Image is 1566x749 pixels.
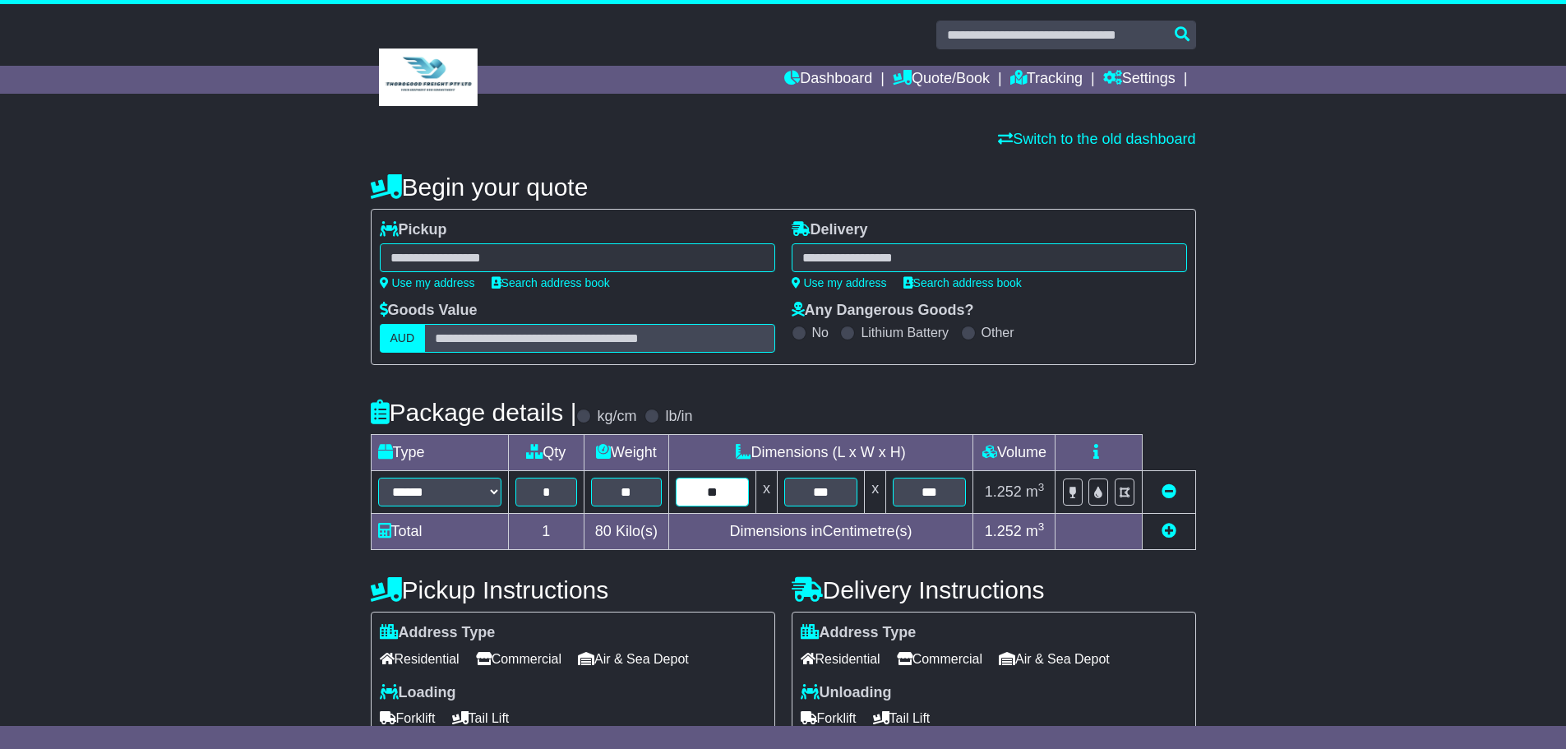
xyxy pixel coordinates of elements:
[380,276,475,289] a: Use my address
[982,325,1014,340] label: Other
[792,276,887,289] a: Use my address
[371,514,508,550] td: Total
[668,514,973,550] td: Dimensions in Centimetre(s)
[1026,483,1045,500] span: m
[597,408,636,426] label: kg/cm
[595,523,612,539] span: 80
[1038,481,1045,493] sup: 3
[1038,520,1045,533] sup: 3
[380,302,478,320] label: Goods Value
[371,399,577,426] h4: Package details |
[973,435,1056,471] td: Volume
[1162,523,1176,539] a: Add new item
[371,576,775,603] h4: Pickup Instructions
[897,646,982,672] span: Commercial
[801,705,857,731] span: Forklift
[903,276,1022,289] a: Search address book
[792,302,974,320] label: Any Dangerous Goods?
[584,435,669,471] td: Weight
[861,325,949,340] label: Lithium Battery
[380,221,447,239] label: Pickup
[784,66,872,94] a: Dashboard
[1103,66,1176,94] a: Settings
[380,684,456,702] label: Loading
[755,471,777,514] td: x
[865,471,886,514] td: x
[380,324,426,353] label: AUD
[792,221,868,239] label: Delivery
[985,523,1022,539] span: 1.252
[1026,523,1045,539] span: m
[801,624,917,642] label: Address Type
[668,435,973,471] td: Dimensions (L x W x H)
[371,173,1196,201] h4: Begin your quote
[792,576,1196,603] h4: Delivery Instructions
[584,514,669,550] td: Kilo(s)
[476,646,561,672] span: Commercial
[371,435,508,471] td: Type
[893,66,990,94] a: Quote/Book
[1010,66,1083,94] a: Tracking
[452,705,510,731] span: Tail Lift
[801,684,892,702] label: Unloading
[578,646,689,672] span: Air & Sea Depot
[998,131,1195,147] a: Switch to the old dashboard
[508,514,584,550] td: 1
[380,705,436,731] span: Forklift
[492,276,610,289] a: Search address book
[999,646,1110,672] span: Air & Sea Depot
[1162,483,1176,500] a: Remove this item
[985,483,1022,500] span: 1.252
[812,325,829,340] label: No
[801,646,880,672] span: Residential
[508,435,584,471] td: Qty
[380,646,460,672] span: Residential
[665,408,692,426] label: lb/in
[873,705,931,731] span: Tail Lift
[380,624,496,642] label: Address Type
